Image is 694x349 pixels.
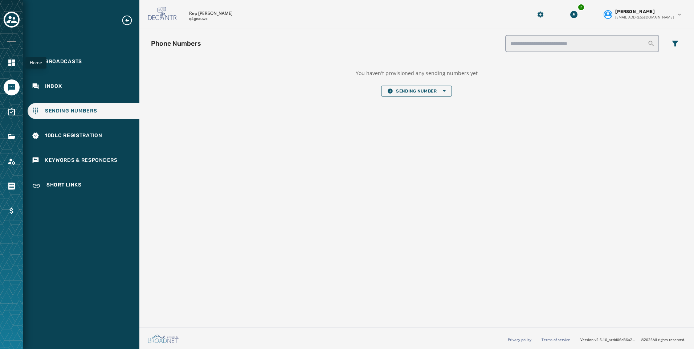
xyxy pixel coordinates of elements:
span: © 2025 All rights reserved. [641,337,685,342]
div: 2 [577,4,585,11]
a: Privacy policy [508,337,531,342]
span: Version [580,337,635,342]
a: Navigate to Inbox [28,78,139,94]
span: Short Links [46,181,82,190]
p: You haven't provisioned any sending numbers yet [356,70,478,77]
span: Sending Number [387,88,445,94]
button: Expand sub nav menu [121,15,139,26]
span: v2.5.10_acdd06d36a2d477687e21de5ea907d8c03850ae9 [595,337,635,342]
button: Sending Number [381,86,452,97]
span: Keywords & Responders [45,157,118,164]
button: Download Menu [567,8,580,21]
p: Rep [PERSON_NAME] [189,11,233,16]
a: Navigate to Home [4,55,20,71]
p: q4gnauwx [189,16,208,22]
a: Navigate to Orders [4,178,20,194]
h2: Phone Numbers [151,38,201,49]
a: Navigate to Broadcasts [28,54,139,70]
span: Inbox [45,83,62,90]
span: Broadcasts [45,58,82,65]
a: Terms of service [542,337,570,342]
button: Filters menu [668,36,682,51]
span: 10DLC Registration [45,132,102,139]
a: Navigate to Keywords & Responders [28,152,139,168]
a: Navigate to Surveys [4,104,20,120]
button: Toggle account select drawer [4,12,20,28]
button: User settings [601,6,685,23]
button: Manage global settings [534,8,547,21]
a: Navigate to Billing [4,203,20,219]
div: Home [25,57,46,69]
a: Navigate to 10DLC Registration [28,128,139,144]
a: Navigate to Sending Numbers [28,103,139,119]
span: [EMAIL_ADDRESS][DOMAIN_NAME] [615,15,674,20]
a: Navigate to Short Links [28,177,139,194]
span: Sending Numbers [45,107,97,115]
span: [PERSON_NAME] [615,9,655,15]
a: Navigate to Files [4,129,20,145]
a: Navigate to Account [4,153,20,169]
a: Navigate to Messaging [4,79,20,95]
